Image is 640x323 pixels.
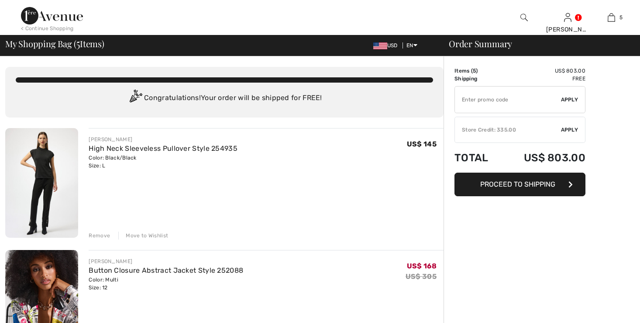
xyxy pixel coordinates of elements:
span: EN [406,42,417,49]
div: Color: Black/Black Size: L [89,154,237,170]
div: Store Credit: 335.00 [455,126,561,134]
span: 5 [619,14,623,21]
div: [PERSON_NAME] [89,257,243,265]
span: 5 [473,68,476,74]
div: Move to Wishlist [118,232,168,240]
s: US$ 305 [406,272,437,281]
span: USD [373,42,401,49]
a: 5 [590,12,633,23]
span: US$ 168 [407,262,437,270]
a: Sign In [564,13,571,21]
img: Congratulation2.svg [127,90,144,107]
button: Proceed to Shipping [454,173,585,196]
div: Remove [89,232,110,240]
span: Proceed to Shipping [480,180,555,188]
td: Free [501,75,585,83]
img: search the website [520,12,528,23]
span: US$ 145 [407,140,437,148]
a: Button Closure Abstract Jacket Style 252088 [89,266,243,274]
img: 1ère Avenue [21,7,83,24]
input: Promo code [455,87,561,113]
span: Apply [561,126,578,134]
td: Items ( ) [454,67,501,75]
img: My Bag [608,12,615,23]
a: High Neck Sleeveless Pullover Style 254935 [89,144,237,153]
div: Order Summary [438,39,635,48]
img: High Neck Sleeveless Pullover Style 254935 [5,128,78,238]
div: [PERSON_NAME] [546,25,589,34]
td: US$ 803.00 [501,67,585,75]
div: Congratulations! Your order will be shipped for FREE! [16,90,433,107]
img: US Dollar [373,42,387,49]
img: My Info [564,12,571,23]
td: Total [454,143,501,173]
td: US$ 803.00 [501,143,585,173]
span: Apply [561,96,578,104]
td: Shipping [454,75,501,83]
span: My Shopping Bag ( Items) [5,39,104,48]
div: [PERSON_NAME] [89,135,237,143]
div: < Continue Shopping [21,24,74,32]
span: 5 [76,37,80,49]
div: Color: Multi Size: 12 [89,276,243,292]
